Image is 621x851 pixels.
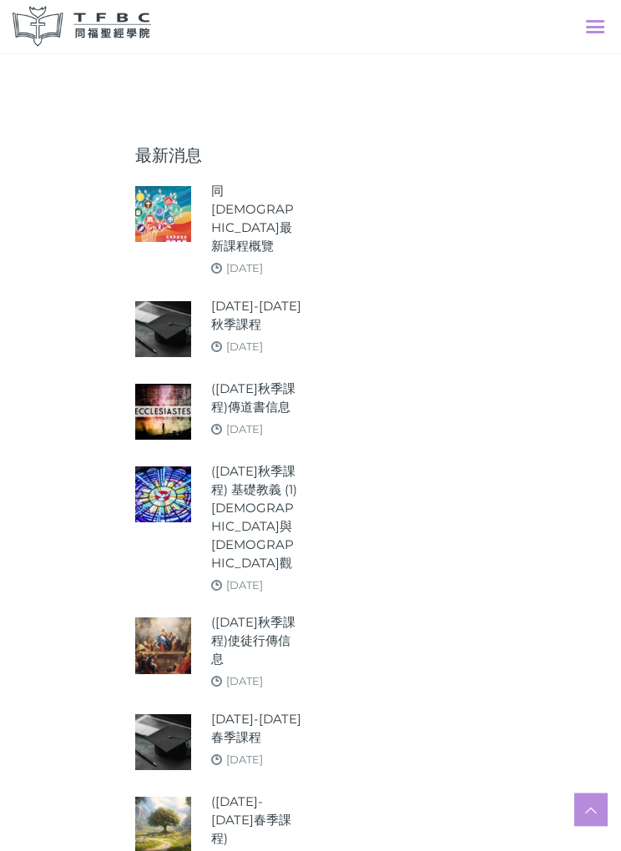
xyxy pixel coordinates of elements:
[135,385,191,441] img: (2025年秋季課程)傳道書信息
[226,262,263,275] a: [DATE]
[135,147,302,165] h5: 最新消息
[226,423,263,436] a: [DATE]
[226,340,263,354] a: [DATE]
[211,711,302,748] a: [DATE]-[DATE]春季課程
[13,7,151,47] img: TFBC
[226,579,263,592] a: [DATE]
[226,675,263,688] a: [DATE]
[135,302,191,358] img: 2025-26年秋季課程
[211,614,302,669] a: ([DATE]秋季課程)使徒行傳信息
[226,753,263,767] a: [DATE]
[135,618,191,674] img: (2025年秋季課程)使徒行傳信息
[135,187,191,243] img: 同福聖經學院最新課程概覽
[211,298,302,335] a: [DATE]-[DATE]秋季課程
[574,793,608,827] a: Scroll to top
[135,715,191,771] img: 2024-25年春季課程
[211,380,302,417] a: ([DATE]秋季課程)傳道書信息
[211,183,302,256] a: 同[DEMOGRAPHIC_DATA]最新課程概覽
[211,463,302,573] a: ([DATE]秋季課程) 基礎教義 (1) [DEMOGRAPHIC_DATA]與[DEMOGRAPHIC_DATA]觀
[135,467,191,523] img: (2025年秋季課程) 基礎教義 (1) 聖靈觀與教會觀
